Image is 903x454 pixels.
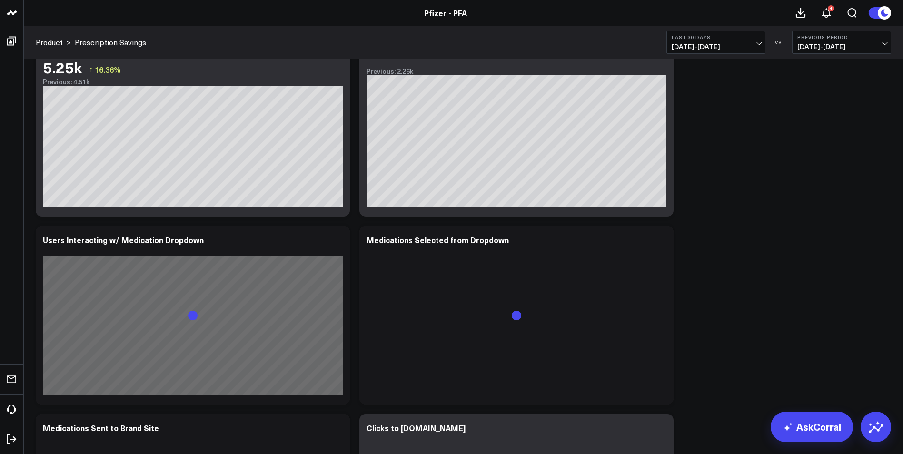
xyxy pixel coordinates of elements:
[43,235,204,245] div: Users Interacting w/ Medication Dropdown
[75,37,146,48] a: Prescription Savings
[367,235,509,245] div: Medications Selected from Dropdown
[367,68,666,75] div: Previous: 2.26k
[95,64,121,75] span: 16.36%
[797,43,886,50] span: [DATE] - [DATE]
[43,423,159,433] div: Medications Sent to Brand Site
[367,423,466,433] div: Clicks to [DOMAIN_NAME]
[424,8,467,18] a: Pfizer - PFA
[792,31,891,54] button: Previous Period[DATE]-[DATE]
[89,63,93,76] span: ↑
[770,39,787,45] div: VS
[36,37,71,48] div: >
[771,412,853,442] a: AskCorral
[666,31,765,54] button: Last 30 Days[DATE]-[DATE]
[828,5,834,11] div: 4
[43,59,82,76] div: 5.25k
[43,78,343,86] div: Previous: 4.51k
[797,34,886,40] b: Previous Period
[36,37,63,48] a: Product
[672,43,760,50] span: [DATE] - [DATE]
[672,34,760,40] b: Last 30 Days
